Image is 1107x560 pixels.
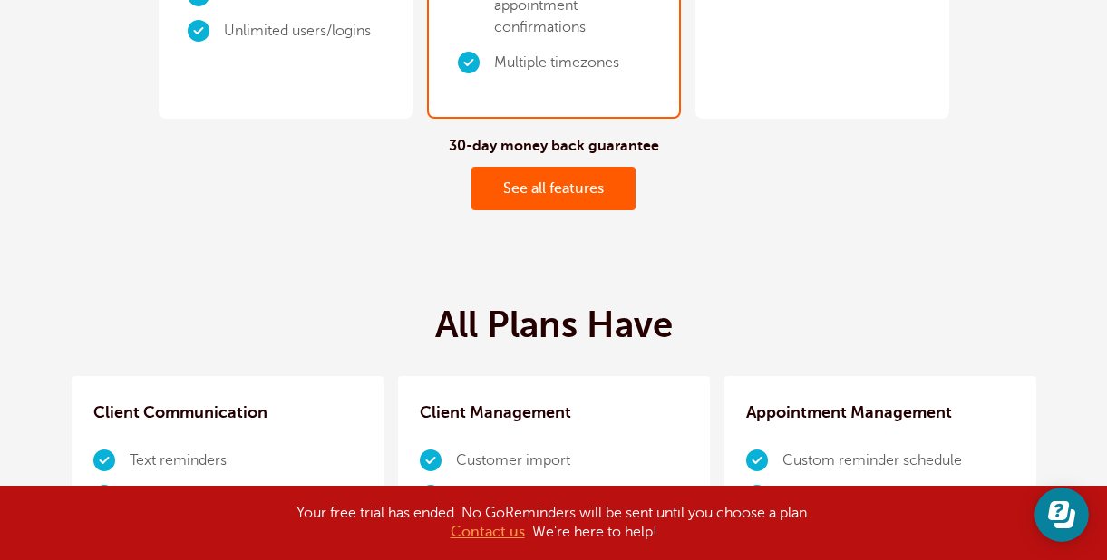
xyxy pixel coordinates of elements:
iframe: Resource center [1034,488,1089,542]
li: Custom reminder schedule [782,443,1015,478]
li: Recurring appointments [782,478,1015,514]
li: Opt-in form [456,478,688,514]
h4: 30-day money back guarantee [449,138,659,155]
li: Text reminders [130,443,362,478]
h3: Client Management [420,398,688,427]
h3: Appointment Management [746,398,1015,427]
li: Multiple timezones [494,45,650,81]
h2: All Plans Have [435,304,673,347]
li: Customer import [456,443,688,478]
li: Email reminders [130,478,362,514]
div: Your free trial has ended. No GoReminders will be sent until you choose a plan. . We're here to h... [101,504,1007,542]
a: Contact us [451,524,525,540]
a: See all features [471,167,636,210]
h3: Client Communication [93,398,362,427]
li: Unlimited users/logins [224,14,384,49]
